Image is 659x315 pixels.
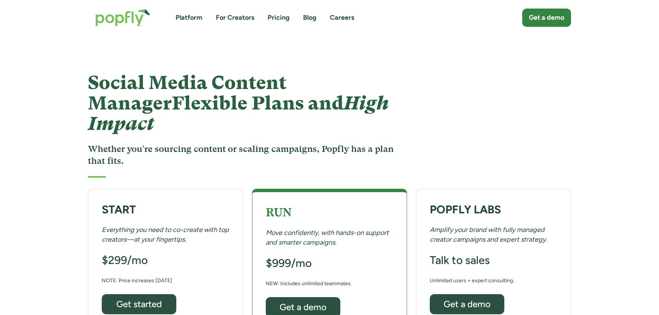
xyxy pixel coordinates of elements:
em: Move confidently, with hands-on support and smarter campaigns. [266,229,389,246]
h3: Talk to sales [430,253,490,267]
div: Get a demo [436,299,498,309]
em: High Impact [88,92,389,134]
div: Get a demo [272,302,334,312]
a: Get started [102,294,176,314]
strong: START [102,203,136,216]
div: Unlimited users + expert consulting. [430,276,514,285]
em: Everything you need to co-create with top creators—at your fingertips. [102,226,229,243]
a: Get a demo [522,9,571,27]
span: Flexible Plans and [88,92,389,134]
a: Pricing [268,13,290,22]
div: Get started [108,299,170,309]
a: Careers [330,13,354,22]
a: For Creators [216,13,254,22]
a: Get a demo [430,294,504,314]
a: Platform [176,13,202,22]
h3: $999/mo [266,256,312,270]
h3: $299/mo [102,253,148,267]
strong: POPFLY LABS [430,203,501,216]
div: NEW: Includes unlimited teammates. [266,279,352,288]
div: NOTE: Price increases [DATE] [102,276,172,285]
a: home [88,1,158,34]
h1: Social Media Content Manager [88,73,397,134]
h3: Whether you're sourcing content or scaling campaigns, Popfly has a plan that fits. [88,143,397,167]
a: Blog [303,13,316,22]
strong: RUN [266,206,291,219]
em: Amplify your brand with fully managed creator campaigns and expert strategy. [430,226,547,243]
div: Get a demo [529,13,564,22]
